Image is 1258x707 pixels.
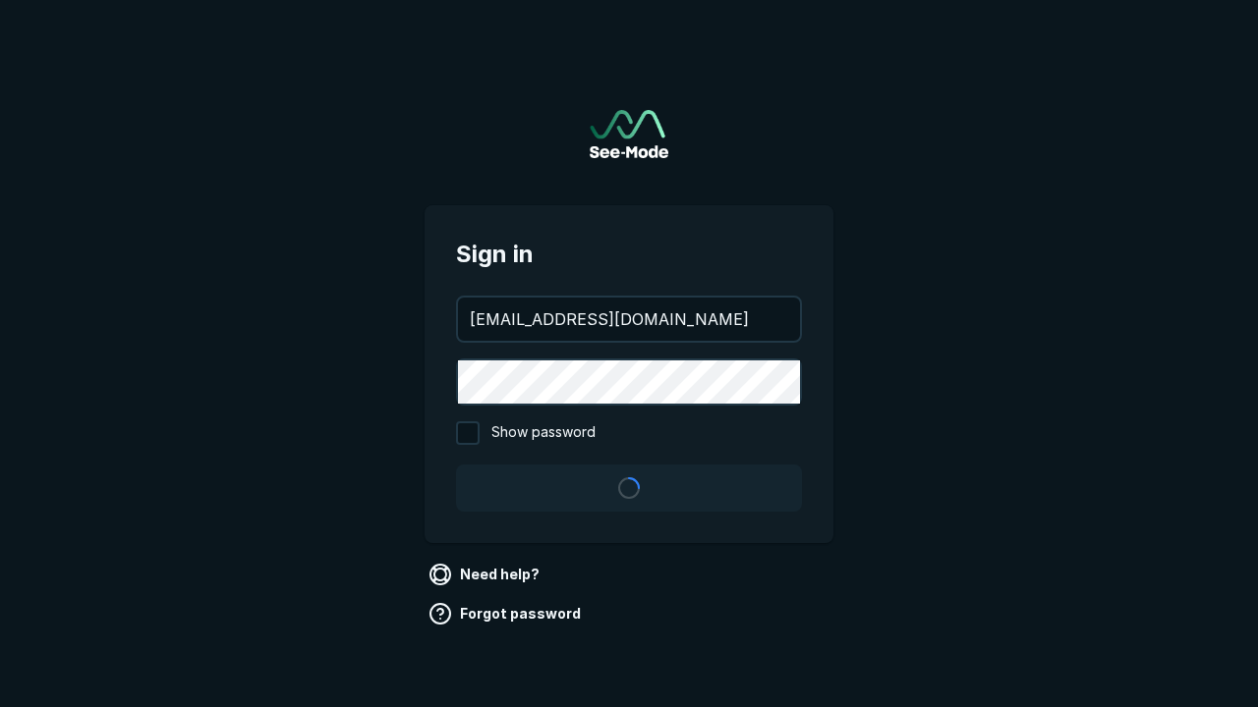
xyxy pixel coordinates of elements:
a: Go to sign in [590,110,668,158]
input: your@email.com [458,298,800,341]
a: Forgot password [425,598,589,629]
img: See-Mode Logo [590,110,668,158]
a: Need help? [425,559,547,590]
span: Show password [491,421,596,445]
span: Sign in [456,237,802,272]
